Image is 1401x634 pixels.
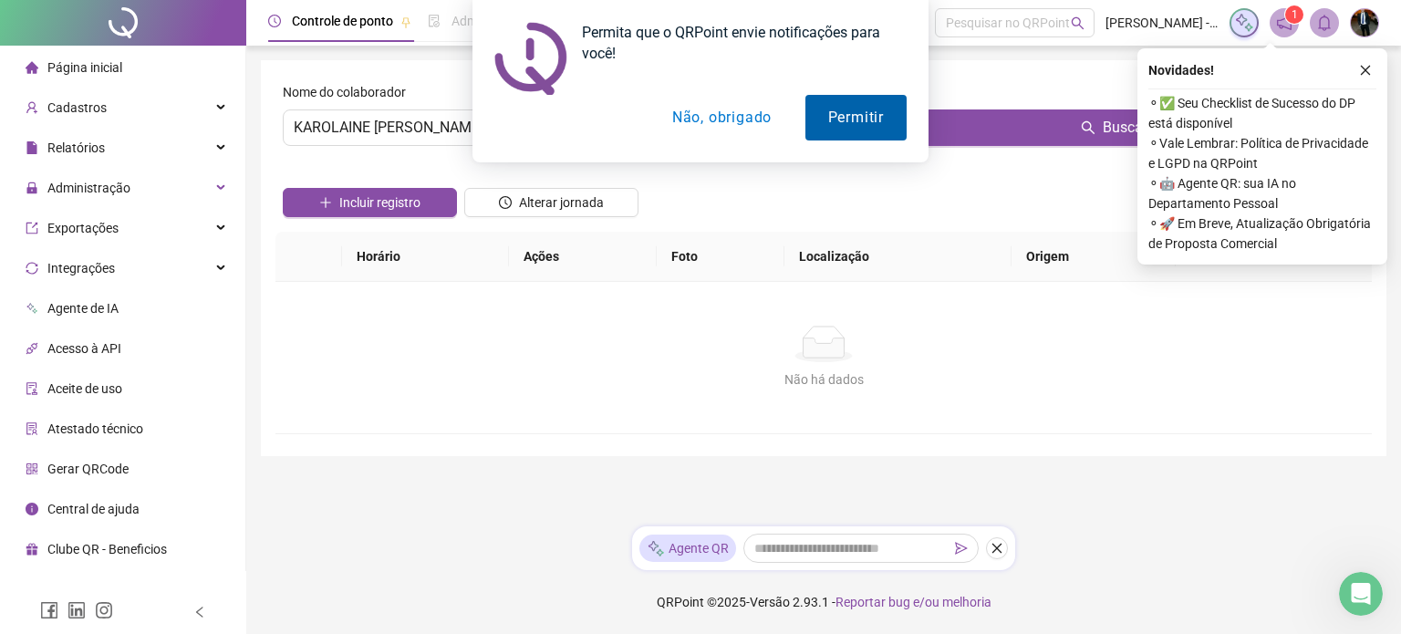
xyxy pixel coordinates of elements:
span: ⚬ 🤖 Agente QR: sua IA no Departamento Pessoal [1148,173,1376,213]
span: Integrações [47,261,115,275]
span: ⚬ 🚀 Em Breve, Atualização Obrigatória de Proposta Comercial [1148,213,1376,254]
th: Horário [342,232,509,282]
span: Acesso à API [47,341,121,356]
div: Agente QR [639,535,736,562]
span: Atestado técnico [47,421,143,436]
span: Alterar jornada [519,192,604,213]
span: qrcode [26,463,38,475]
div: Não há dados [297,369,1350,390]
span: instagram [95,601,113,619]
span: close [991,542,1003,555]
span: Reportar bug e/ou melhoria [835,595,991,609]
span: facebook [40,601,58,619]
span: sync [26,262,38,275]
span: Exportações [47,221,119,235]
span: audit [26,382,38,395]
span: solution [26,422,38,435]
th: Origem [1012,232,1177,282]
span: Incluir registro [339,192,420,213]
iframe: Intercom live chat [1339,572,1383,616]
footer: QRPoint © 2025 - 2.93.1 - [246,570,1401,634]
span: clock-circle [499,196,512,209]
button: Não, obrigado [649,95,794,140]
button: Permitir [805,95,907,140]
span: left [193,606,206,618]
span: linkedin [67,601,86,619]
span: Gerar QRCode [47,462,129,476]
span: api [26,342,38,355]
th: Ações [509,232,657,282]
img: notification icon [494,22,567,95]
a: Alterar jornada [464,197,638,212]
img: sparkle-icon.fc2bf0ac1784a2077858766a79e2daf3.svg [647,539,665,558]
span: plus [319,196,332,209]
div: Permita que o QRPoint envie notificações para você! [567,22,907,64]
th: Localização [784,232,1012,282]
span: send [955,542,968,555]
span: Administração [47,181,130,195]
span: gift [26,543,38,556]
th: Foto [657,232,784,282]
span: Aceite de uso [47,381,122,396]
span: Versão [750,595,790,609]
span: export [26,222,38,234]
button: Incluir registro [283,188,457,217]
span: lock [26,182,38,194]
span: Agente de IA [47,301,119,316]
span: Central de ajuda [47,502,140,516]
span: Clube QR - Beneficios [47,542,167,556]
span: info-circle [26,503,38,515]
button: Alterar jornada [464,188,638,217]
